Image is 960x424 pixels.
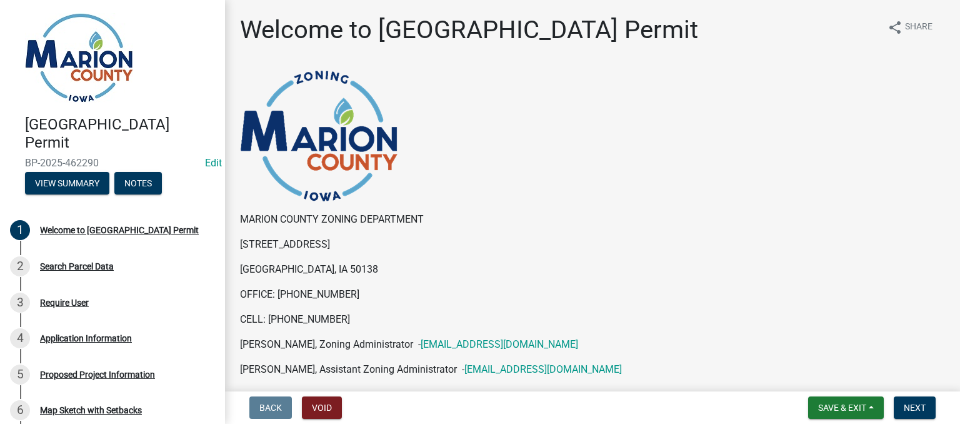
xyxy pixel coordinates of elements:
[25,116,215,152] h4: [GEOGRAPHIC_DATA] Permit
[10,220,30,240] div: 1
[10,365,30,385] div: 5
[240,237,945,252] p: [STREET_ADDRESS]
[10,400,30,420] div: 6
[877,15,942,39] button: shareShare
[25,157,200,169] span: BP-2025-462290
[240,312,945,327] p: CELL: [PHONE_NUMBER]
[114,172,162,194] button: Notes
[887,20,902,35] i: share
[25,13,133,103] img: Marion County, Iowa
[40,262,114,271] div: Search Parcel Data
[205,157,222,169] wm-modal-confirm: Edit Application Number
[240,70,398,202] img: image_be028ab4-a45e-4790-9d45-118dc00cb89f.png
[40,298,89,307] div: Require User
[114,179,162,189] wm-modal-confirm: Notes
[421,338,578,350] a: [EMAIL_ADDRESS][DOMAIN_NAME]
[40,334,132,343] div: Application Information
[40,226,199,235] div: Welcome to [GEOGRAPHIC_DATA] Permit
[240,337,945,352] p: [PERSON_NAME], Zoning Administrator -
[10,328,30,348] div: 4
[240,212,945,227] p: MARION COUNTY ZONING DEPARTMENT
[240,287,945,302] p: OFFICE: [PHONE_NUMBER]
[240,15,698,45] h1: Welcome to [GEOGRAPHIC_DATA] Permit
[904,403,926,413] span: Next
[240,362,945,377] p: [PERSON_NAME], Assistant Zoning Administrator -
[205,157,222,169] a: Edit
[808,396,884,419] button: Save & Exit
[894,396,936,419] button: Next
[905,20,932,35] span: Share
[464,363,622,375] a: [EMAIL_ADDRESS][DOMAIN_NAME]
[40,370,155,379] div: Proposed Project Information
[302,396,342,419] button: Void
[40,406,142,415] div: Map Sketch with Setbacks
[10,293,30,313] div: 3
[818,403,866,413] span: Save & Exit
[249,396,292,419] button: Back
[259,403,282,413] span: Back
[25,172,109,194] button: View Summary
[25,179,109,189] wm-modal-confirm: Summary
[240,262,945,277] p: [GEOGRAPHIC_DATA], IA 50138
[10,256,30,276] div: 2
